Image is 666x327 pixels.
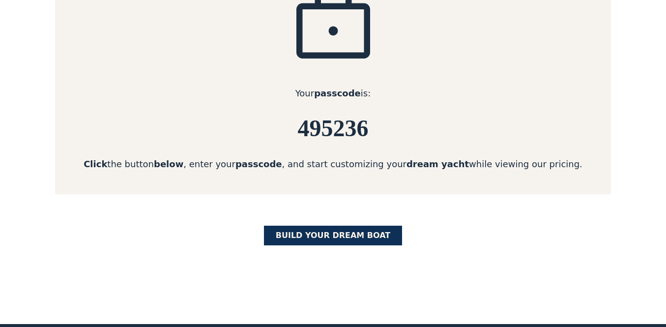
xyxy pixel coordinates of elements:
a: BUILD yOUR dream boat [264,226,403,245]
strong: dream yacht [406,159,469,169]
strong: Click [84,159,107,169]
strong: passcode [314,88,361,98]
div: the button , enter your , and start customizing your while viewing our pricing. [55,157,611,171]
strong: passcode [235,159,282,169]
strong: below [154,159,183,169]
div: Your is: [55,87,611,100]
h6: 495236 [55,116,611,142]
